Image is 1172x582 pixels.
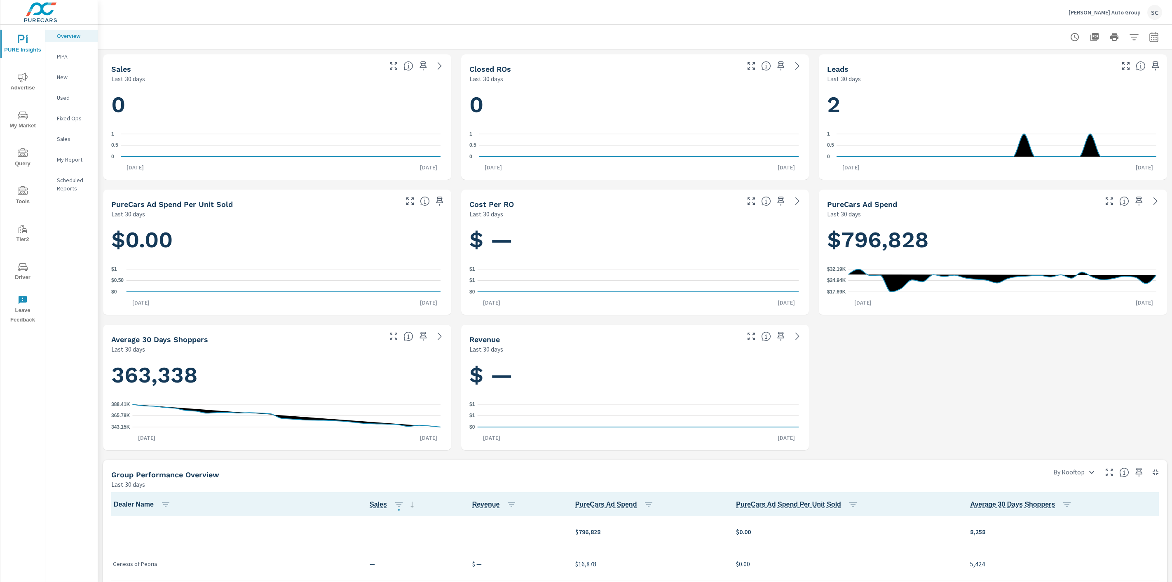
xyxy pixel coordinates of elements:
text: 0.5 [827,143,834,148]
span: PureCars Ad Spend Per Unit Sold [736,500,861,509]
button: Print Report [1106,29,1123,45]
text: $24.94K [827,278,846,284]
button: "Export Report to PDF" [1086,29,1103,45]
text: $1 [469,278,475,284]
span: Save this to your personalized report [1132,195,1146,208]
span: Number of Leads generated from PureCars Tools for the selected dealership group over the selected... [1136,61,1146,71]
text: 1 [827,131,830,137]
button: Apply Filters [1126,29,1142,45]
a: See more details in report [1149,195,1162,208]
h5: Cost per RO [469,200,514,209]
h5: Revenue [469,335,500,344]
text: 0 [827,154,830,160]
p: $0.00 [736,527,957,537]
div: New [45,71,98,83]
text: 0.5 [111,143,118,148]
text: $0.50 [111,278,124,284]
span: Save this to your personalized report [774,195,788,208]
button: Make Fullscreen [387,330,400,343]
span: Revenue [472,500,520,509]
text: 365.78K [111,413,130,419]
div: SC [1147,5,1162,20]
span: A rolling 30 day total of daily Shoppers on the dealership website, averaged over the selected da... [970,500,1055,509]
h1: $ — [469,361,801,389]
span: Number of Repair Orders Closed by the selected dealership group over the selected time range. [So... [761,61,771,71]
h5: PureCars Ad Spend [827,200,897,209]
span: Average cost of advertising per each vehicle sold at the dealer over the selected date range. The... [420,196,430,206]
span: Advertise [3,73,42,93]
button: Make Fullscreen [1103,466,1116,479]
span: Number of vehicles sold by the dealership over the selected date range. [Source: This data is sou... [370,500,387,509]
span: Tools [3,186,42,207]
div: Overview [45,30,98,42]
h1: 363,338 [111,361,443,389]
text: 388.41K [111,401,130,407]
p: [DATE] [837,163,865,171]
span: Save this to your personalized report [433,195,446,208]
p: Scheduled Reports [57,176,91,192]
span: PURE Insights [3,35,42,55]
h1: $ — [469,226,801,254]
button: Make Fullscreen [745,330,758,343]
span: Save this to your personalized report [774,59,788,73]
p: [DATE] [121,163,150,171]
text: 0 [469,154,472,160]
p: [DATE] [414,298,443,307]
p: [DATE] [414,163,443,171]
span: A rolling 30 day total of daily Shoppers on the dealership website, averaged over the selected da... [403,331,413,341]
text: $1 [469,266,475,272]
text: $1 [111,266,117,272]
text: 0.5 [469,143,476,148]
p: 8,258 [970,527,1157,537]
text: 1 [111,131,114,137]
button: Minimize Widget [1149,466,1162,479]
a: See more details in report [791,59,804,73]
p: [DATE] [477,434,506,442]
p: — [370,559,459,569]
div: Sales [45,133,98,145]
p: [DATE] [1130,163,1159,171]
span: Leave Feedback [3,295,42,325]
text: $0 [469,424,475,430]
p: [DATE] [772,298,801,307]
div: Scheduled Reports [45,174,98,195]
div: Fixed Ops [45,112,98,124]
span: Dealer Name [114,500,174,509]
p: [DATE] [132,434,161,442]
h1: 0 [111,91,443,119]
p: Fixed Ops [57,114,91,122]
text: 1 [469,131,472,137]
p: Last 30 days [469,344,503,354]
p: $0.00 [736,559,957,569]
h1: $0.00 [111,226,443,254]
h1: $796,828 [827,226,1159,254]
a: See more details in report [791,330,804,343]
p: Last 30 days [111,479,145,489]
text: $0 [469,289,475,295]
p: Last 30 days [469,74,503,84]
span: PureCars Ad Spend [575,500,657,509]
button: Make Fullscreen [403,195,417,208]
p: Last 30 days [827,74,861,84]
p: Last 30 days [827,209,861,219]
h5: Group Performance Overview [111,470,219,479]
p: [DATE] [772,434,801,442]
text: $17.69K [827,289,846,295]
text: $32.19K [827,266,846,272]
div: By Rooftop [1048,465,1099,479]
p: 5,424 [970,559,1157,569]
div: PIPA [45,50,98,63]
span: Save this to your personalized report [1149,59,1162,73]
p: Overview [57,32,91,40]
p: Genesis of Peoria [113,560,356,568]
button: Make Fullscreen [745,195,758,208]
div: My Report [45,153,98,166]
button: Select Date Range [1146,29,1162,45]
a: See more details in report [433,59,446,73]
p: Last 30 days [111,74,145,84]
button: Make Fullscreen [1103,195,1116,208]
h5: Average 30 Days Shoppers [111,335,208,344]
span: Tier2 [3,224,42,244]
h5: Closed ROs [469,65,511,73]
h1: 0 [469,91,801,119]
